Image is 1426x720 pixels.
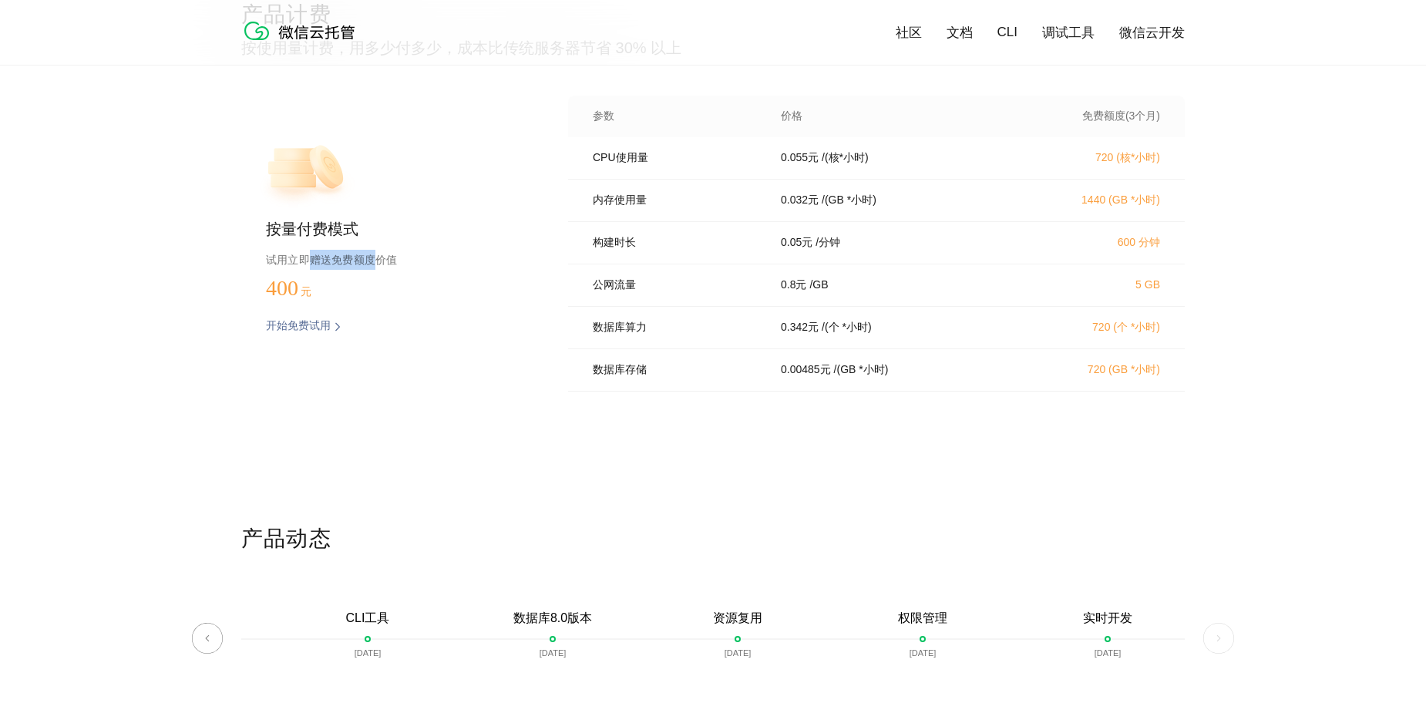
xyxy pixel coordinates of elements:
p: 试用立即赠送免费额度价值 [266,250,519,270]
p: 产品动态 [241,524,1185,555]
p: 720 (核*小时) [1024,151,1160,165]
span: 元 [301,286,311,298]
p: [DATE] [725,648,752,658]
p: 数据库存储 [593,363,759,377]
p: 参数 [593,109,759,123]
a: 微信云开发 [1119,24,1185,42]
p: CPU使用量 [593,151,759,165]
a: 文档 [947,24,973,42]
p: [DATE] [1095,648,1122,658]
p: 600 分钟 [1024,236,1160,250]
p: 价格 [781,109,802,123]
img: 微信云托管 [241,15,365,46]
p: 开始免费试用 [266,319,331,335]
p: 数据库算力 [593,321,759,335]
p: / (核*小时) [822,151,869,165]
p: / (GB *小时) [834,363,889,377]
p: 实时开发 [1083,611,1132,627]
a: 微信云托管 [241,35,365,49]
p: 数据库8.0版本 [513,611,592,627]
p: 0.032 元 [781,193,819,207]
p: 权限管理 [898,611,947,627]
p: 5 GB [1024,278,1160,291]
p: / GB [809,278,828,292]
p: 0.055 元 [781,151,819,165]
p: 1440 (GB *小时) [1024,193,1160,207]
p: 0.8 元 [781,278,806,292]
p: 按量付费模式 [266,219,519,241]
p: / (GB *小时) [822,193,876,207]
p: 内存使用量 [593,193,759,207]
p: / 分钟 [816,236,840,250]
p: [DATE] [355,648,382,658]
p: CLI工具 [346,611,390,627]
p: 资源复用 [713,611,762,627]
p: [DATE] [540,648,567,658]
p: 400 [266,276,343,301]
p: 0.05 元 [781,236,812,250]
p: 720 (GB *小时) [1024,363,1160,377]
p: 0.00485 元 [781,363,831,377]
p: / (个 *小时) [822,321,872,335]
p: 构建时长 [593,236,759,250]
p: [DATE] [910,648,937,658]
p: 公网流量 [593,278,759,292]
a: 调试工具 [1042,24,1095,42]
p: 720 (个 *小时) [1024,321,1160,335]
p: 免费额度(3个月) [1024,109,1160,123]
a: 社区 [896,24,922,42]
p: 0.342 元 [781,321,819,335]
a: CLI [997,25,1017,40]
